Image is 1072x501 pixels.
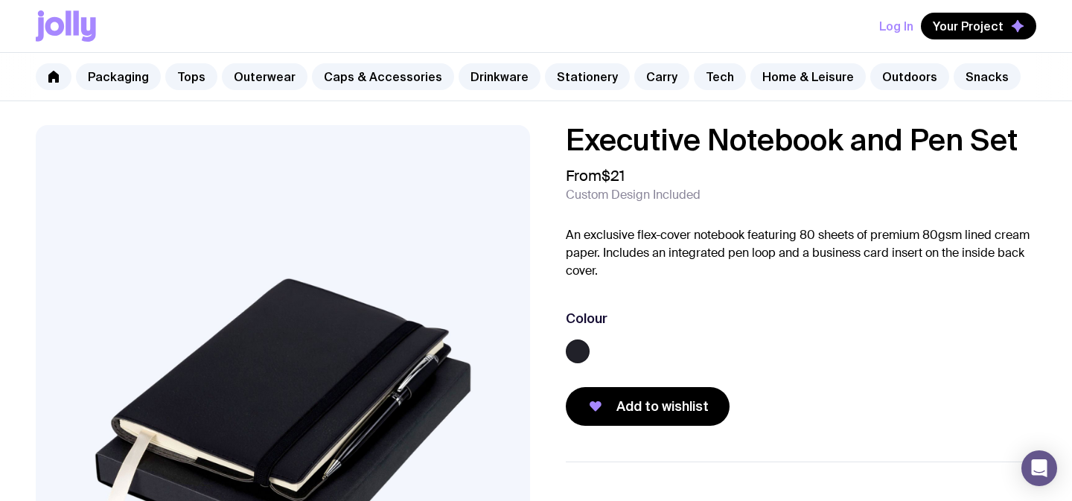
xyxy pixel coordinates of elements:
a: Outerwear [222,63,307,90]
a: Home & Leisure [750,63,866,90]
a: Tech [694,63,746,90]
button: Log In [879,13,913,39]
span: Add to wishlist [616,398,709,415]
h3: Colour [566,310,607,328]
a: Drinkware [459,63,540,90]
a: Caps & Accessories [312,63,454,90]
h1: Executive Notebook and Pen Set [566,125,1036,155]
a: Snacks [954,63,1021,90]
p: An exclusive flex-cover notebook featuring 80 sheets of premium 80gsm lined cream paper. Includes... [566,226,1036,280]
a: Stationery [545,63,630,90]
button: Your Project [921,13,1036,39]
span: Your Project [933,19,1004,33]
span: From [566,167,625,185]
span: Custom Design Included [566,188,701,202]
a: Outdoors [870,63,949,90]
a: Tops [165,63,217,90]
a: Packaging [76,63,161,90]
a: Carry [634,63,689,90]
span: $21 [602,166,625,185]
div: Open Intercom Messenger [1021,450,1057,486]
button: Add to wishlist [566,387,730,426]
